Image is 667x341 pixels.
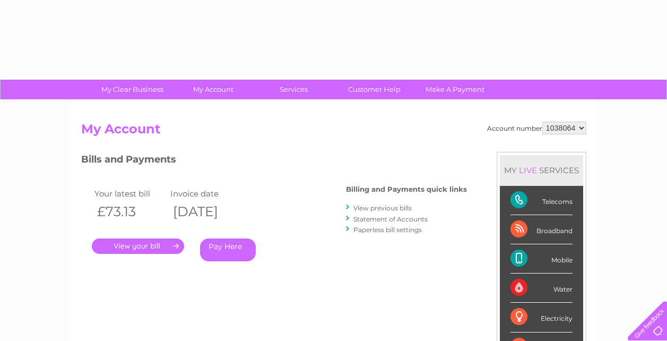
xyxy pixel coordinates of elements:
div: Broadband [510,215,573,244]
th: £73.13 [92,201,168,223]
a: Paperless bill settings [353,226,422,234]
a: Services [250,80,337,99]
td: Invoice date [168,186,244,201]
a: My Account [169,80,257,99]
div: Water [510,274,573,303]
td: Your latest bill [92,186,168,201]
a: . [92,238,184,254]
a: My Clear Business [89,80,176,99]
a: Pay Here [200,238,256,261]
div: Account number [487,122,586,134]
h3: Bills and Payments [81,152,467,170]
th: [DATE] [168,201,244,223]
div: MY SERVICES [500,155,583,185]
a: View previous bills [353,204,412,212]
a: Make A Payment [411,80,499,99]
div: Electricity [510,303,573,332]
div: Mobile [510,244,573,274]
a: Customer Help [331,80,418,99]
div: LIVE [517,165,539,175]
h2: My Account [81,122,586,142]
a: Statement of Accounts [353,215,428,223]
h4: Billing and Payments quick links [346,185,467,193]
div: Telecoms [510,186,573,215]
